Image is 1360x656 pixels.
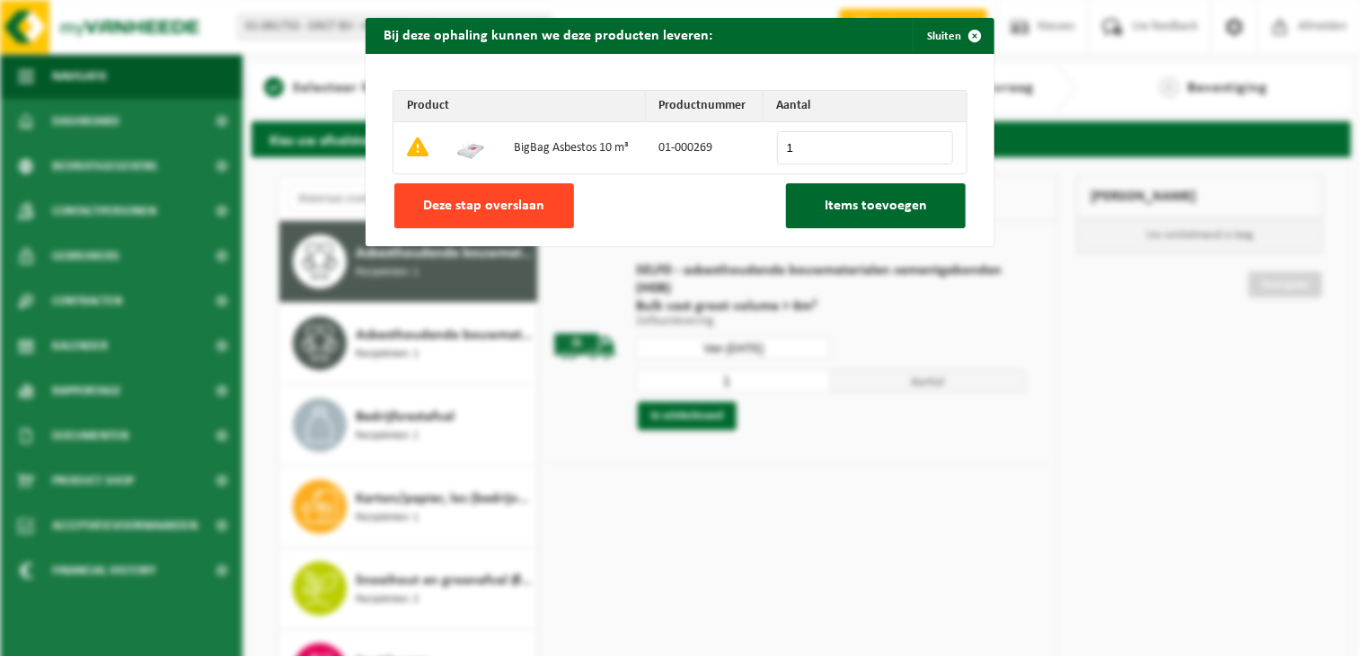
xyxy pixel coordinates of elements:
[646,91,764,122] th: Productnummer
[764,91,967,122] th: Aantal
[424,199,545,213] span: Deze stap overslaan
[786,183,966,228] button: Items toevoegen
[646,122,764,173] td: 01-000269
[366,18,730,52] h2: Bij deze ophaling kunnen we deze producten leveren:
[394,183,574,228] button: Deze stap overslaan
[500,122,646,173] td: BigBag Asbestos 10 m³
[456,132,485,161] img: 01-000269
[393,91,646,122] th: Product
[825,199,927,213] span: Items toevoegen
[913,18,993,54] button: Sluiten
